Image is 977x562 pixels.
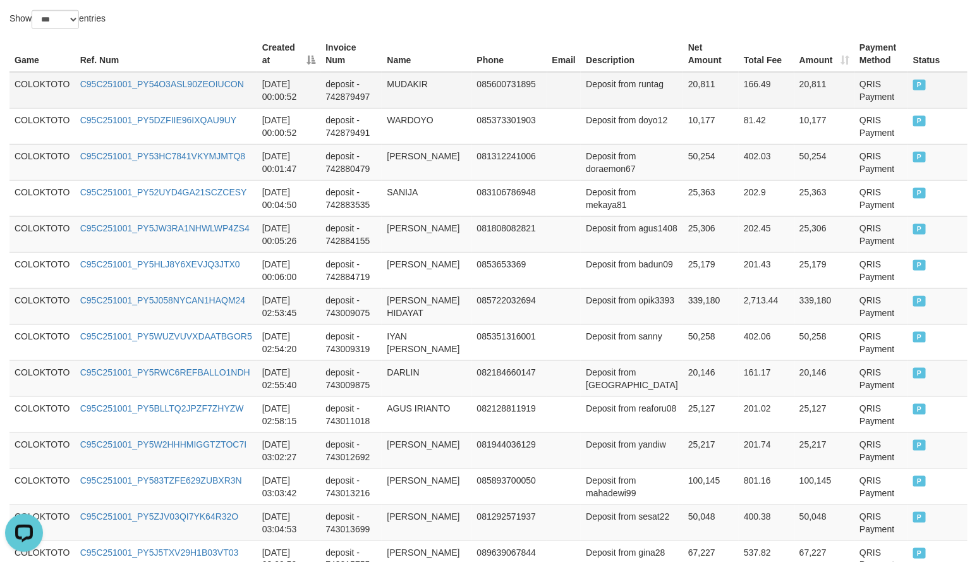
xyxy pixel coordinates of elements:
td: [DATE] 02:53:45 [257,288,321,324]
td: 400.38 [739,504,794,541]
td: 20,811 [683,72,739,109]
td: 20,146 [794,360,854,396]
td: Deposit from doyo12 [581,108,683,144]
td: Deposit from mahadewi99 [581,468,683,504]
td: deposit - 743012692 [320,432,382,468]
a: C95C251001_PY5J5TXV29H1B03VT03 [80,547,239,558]
span: PAID [913,368,926,379]
td: 085600731895 [472,72,547,109]
td: deposit - 742880479 [320,144,382,180]
span: PAID [913,440,926,451]
th: Payment Method [854,36,908,72]
td: 20,146 [683,360,739,396]
td: 202.45 [739,216,794,252]
td: QRIS Payment [854,360,908,396]
td: 085893700050 [472,468,547,504]
td: 50,048 [794,504,854,541]
td: QRIS Payment [854,432,908,468]
span: PAID [913,152,926,162]
td: IYAN [PERSON_NAME] [382,324,471,360]
td: COLOKTOTO [9,72,75,109]
td: COLOKTOTO [9,108,75,144]
th: Total Fee [739,36,794,72]
a: C95C251001_PY5WUZVUVXDAATBGOR5 [80,331,252,341]
td: [DATE] 00:06:00 [257,252,321,288]
td: deposit - 743009875 [320,360,382,396]
td: 25,179 [683,252,739,288]
td: 339,180 [683,288,739,324]
td: 50,254 [794,144,854,180]
td: QRIS Payment [854,108,908,144]
td: 201.43 [739,252,794,288]
td: 2,713.44 [739,288,794,324]
td: 100,145 [683,468,739,504]
td: 50,258 [794,324,854,360]
td: COLOKTOTO [9,504,75,541]
td: 25,217 [794,432,854,468]
td: QRIS Payment [854,252,908,288]
td: COLOKTOTO [9,468,75,504]
span: PAID [913,224,926,235]
td: 25,179 [794,252,854,288]
td: SANIJA [382,180,471,216]
td: Deposit from opik3393 [581,288,683,324]
td: deposit - 742884719 [320,252,382,288]
td: 81.42 [739,108,794,144]
td: [DATE] 03:02:27 [257,432,321,468]
td: [PERSON_NAME] [382,216,471,252]
td: 25,363 [683,180,739,216]
td: [PERSON_NAME] [382,468,471,504]
td: 25,306 [683,216,739,252]
td: Deposit from mekaya81 [581,180,683,216]
td: 25,306 [794,216,854,252]
th: Name [382,36,471,72]
td: 085722032694 [472,288,547,324]
td: 25,127 [683,396,739,432]
td: 081808082821 [472,216,547,252]
td: 166.49 [739,72,794,109]
td: [PERSON_NAME] [382,252,471,288]
td: MUDAKIR [382,72,471,109]
th: Created at: activate to sort column descending [257,36,321,72]
td: Deposit from [GEOGRAPHIC_DATA] [581,360,683,396]
button: Open LiveChat chat widget [5,5,43,43]
label: Show entries [9,10,106,29]
td: COLOKTOTO [9,288,75,324]
td: [PERSON_NAME] [382,432,471,468]
td: deposit - 742883535 [320,180,382,216]
th: Game [9,36,75,72]
a: C95C251001_PY54O3ASL90ZEOIUCON [80,79,244,89]
a: C95C251001_PY5DZFIIE96IXQAU9UY [80,115,236,125]
td: deposit - 742879497 [320,72,382,109]
th: Invoice Num [320,36,382,72]
th: Status [908,36,968,72]
td: 50,254 [683,144,739,180]
td: QRIS Payment [854,468,908,504]
td: [DATE] 00:04:50 [257,180,321,216]
td: deposit - 742884155 [320,216,382,252]
a: C95C251001_PY5BLLTQ2JPZF7ZHYZW [80,403,244,413]
th: Net Amount [683,36,739,72]
td: [DATE] 02:55:40 [257,360,321,396]
td: DARLIN [382,360,471,396]
td: [PERSON_NAME] HIDAYAT [382,288,471,324]
td: AGUS IRIANTO [382,396,471,432]
td: 081312241006 [472,144,547,180]
td: deposit - 743013699 [320,504,382,541]
td: COLOKTOTO [9,360,75,396]
td: 10,177 [794,108,854,144]
td: Deposit from badun09 [581,252,683,288]
a: C95C251001_PY5JW3RA1NHWLWP4ZS4 [80,223,250,233]
td: COLOKTOTO [9,216,75,252]
span: PAID [913,296,926,307]
td: Deposit from yandiw [581,432,683,468]
td: QRIS Payment [854,216,908,252]
td: 083106786948 [472,180,547,216]
td: deposit - 742879491 [320,108,382,144]
td: [PERSON_NAME] [382,504,471,541]
td: 339,180 [794,288,854,324]
td: COLOKTOTO [9,180,75,216]
select: Showentries [32,10,79,29]
th: Description [581,36,683,72]
td: QRIS Payment [854,144,908,180]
